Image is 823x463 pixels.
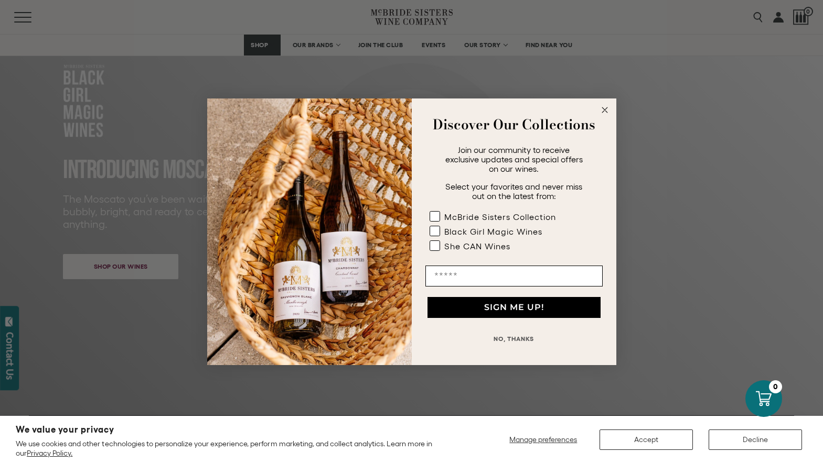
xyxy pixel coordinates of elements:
[600,429,693,450] button: Accept
[427,297,601,318] button: SIGN ME UP!
[503,429,584,450] button: Manage preferences
[433,114,595,135] strong: Discover Our Collections
[16,439,464,458] p: We use cookies and other technologies to personalize your experience, perform marketing, and coll...
[16,425,464,434] h2: We value your privacy
[425,328,603,349] button: NO, THANKS
[425,266,603,286] input: Email
[445,145,583,173] span: Join our community to receive exclusive updates and special offers on our wines.
[445,182,582,201] span: Select your favorites and never miss out on the latest from:
[444,212,556,222] div: McBride Sisters Collection
[769,380,782,393] div: 0
[207,98,412,365] img: 42653730-7e35-4af7-a99d-12bf478283cf.jpeg
[27,449,72,457] a: Privacy Policy.
[444,241,510,251] div: She CAN Wines
[444,227,542,236] div: Black Girl Magic Wines
[598,104,611,116] button: Close dialog
[709,429,802,450] button: Decline
[509,435,577,444] span: Manage preferences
